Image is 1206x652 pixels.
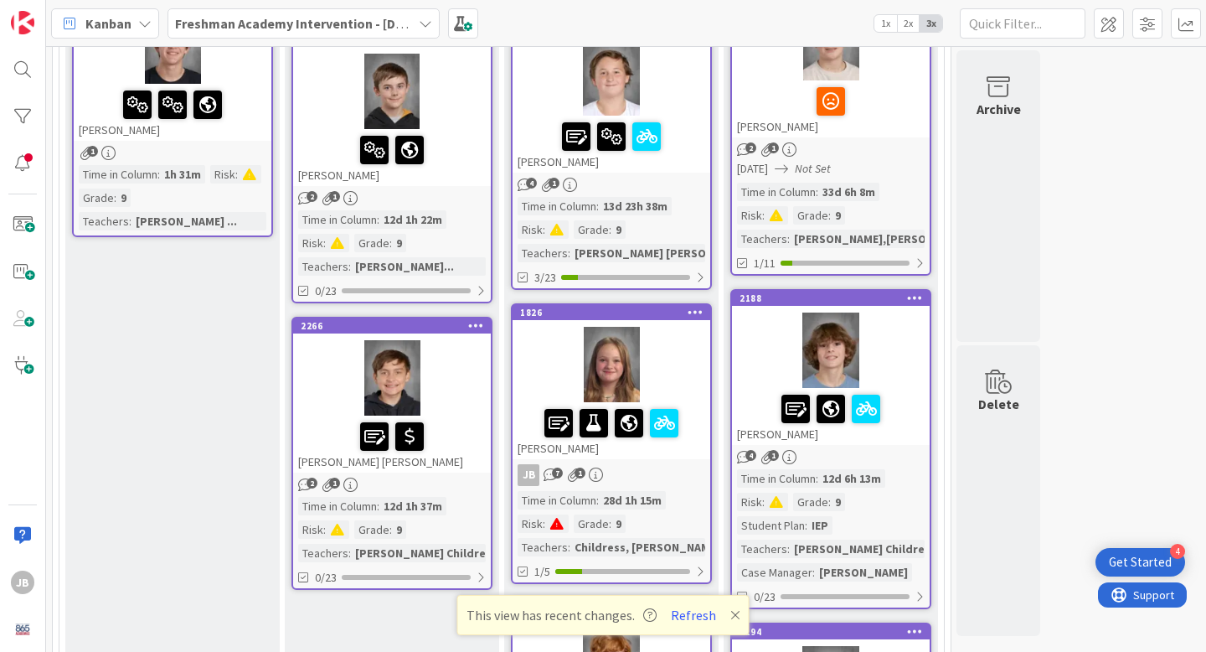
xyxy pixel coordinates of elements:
div: 1826[PERSON_NAME] [513,305,710,459]
div: 4 [1170,544,1185,559]
span: : [543,515,545,533]
span: 4 [526,178,537,189]
div: Risk [737,206,762,225]
div: Archive [977,99,1021,119]
div: [PERSON_NAME] [PERSON_NAME] [293,416,491,473]
div: [PERSON_NAME] [513,116,710,173]
div: 2188[PERSON_NAME] [732,291,930,445]
div: Grade [793,206,828,225]
div: 2266[PERSON_NAME] [PERSON_NAME] [293,318,491,473]
span: 0/23 [315,282,337,300]
span: : [762,206,765,225]
div: 9 [392,234,406,252]
div: Risk [298,234,323,252]
div: [PERSON_NAME] [293,32,491,186]
input: Quick Filter... [960,8,1085,39]
div: JB [518,464,539,486]
div: 33d 6h 8m [818,183,879,201]
span: : [596,197,599,215]
div: Grade [574,515,609,533]
div: 2188 [732,291,930,306]
span: : [787,230,790,248]
div: Risk [298,520,323,539]
span: : [157,165,160,184]
div: Grade [354,520,389,539]
span: Kanban [85,13,131,34]
div: Time in Column [298,210,377,229]
span: 1 [575,468,585,479]
span: [DATE] [737,160,768,178]
span: : [609,515,611,533]
span: : [568,244,570,262]
span: 1 [768,142,779,153]
span: : [828,206,831,225]
span: 1 [329,478,340,489]
div: Get Started [1109,554,1172,571]
span: : [323,520,326,539]
div: 12d 1h 37m [379,497,446,515]
span: 3x [920,15,942,32]
span: : [129,212,131,230]
div: Risk [518,220,543,239]
span: 0/23 [315,569,337,587]
span: This view has recent changes. [466,605,657,625]
span: Support [35,3,76,23]
span: 1 [329,191,340,202]
div: JB [11,571,34,594]
div: 2194 [740,626,930,638]
div: 9 [116,189,131,207]
span: : [323,234,326,252]
span: : [762,493,765,511]
button: Refresh [665,604,722,626]
span: : [816,469,818,488]
span: : [805,516,807,535]
div: Teachers [737,540,787,558]
div: Teachers [737,230,787,248]
div: Teachers [298,544,348,562]
span: : [235,165,238,184]
span: : [348,544,351,562]
span: 1 [768,450,779,461]
span: : [787,540,790,558]
div: [PERSON_NAME] [732,80,930,137]
span: 1/5 [534,563,550,581]
div: 12d 6h 13m [818,469,885,488]
div: 12d 1h 22m [379,210,446,229]
div: 1826 [520,307,710,318]
span: 3/23 [534,269,556,287]
div: 9 [611,220,626,239]
div: [PERSON_NAME] ... [131,212,241,230]
span: 2x [897,15,920,32]
div: Childress, [PERSON_NAME], S... [570,538,747,556]
span: : [114,189,116,207]
div: Student Plan [737,516,805,535]
div: Teachers [518,538,568,556]
div: Time in Column [518,197,596,215]
span: 0/23 [754,588,776,606]
div: [PERSON_NAME]... [351,257,458,276]
div: Grade [793,493,828,511]
div: Time in Column [737,469,816,488]
div: 28d 1h 15m [599,491,666,510]
span: 1 [549,178,559,189]
div: 9 [611,515,626,533]
div: 1826 [513,305,710,320]
span: : [389,234,392,252]
div: Open Get Started checklist, remaining modules: 4 [1095,548,1185,577]
div: [PERSON_NAME] Childre... [790,540,939,558]
span: 4 [745,450,756,461]
i: Not Set [795,161,831,176]
span: : [812,563,815,582]
div: 13d 23h 38m [599,197,672,215]
span: 7 [552,468,563,479]
div: [PERSON_NAME] Childress ... [351,544,514,562]
div: [PERSON_NAME] [74,84,271,141]
div: 2266 [301,320,491,332]
div: 9 [831,493,845,511]
div: [PERSON_NAME] [513,18,710,173]
div: Risk [210,165,235,184]
div: Time in Column [79,165,157,184]
div: [PERSON_NAME] [732,388,930,445]
span: : [389,520,392,539]
span: : [596,491,599,510]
